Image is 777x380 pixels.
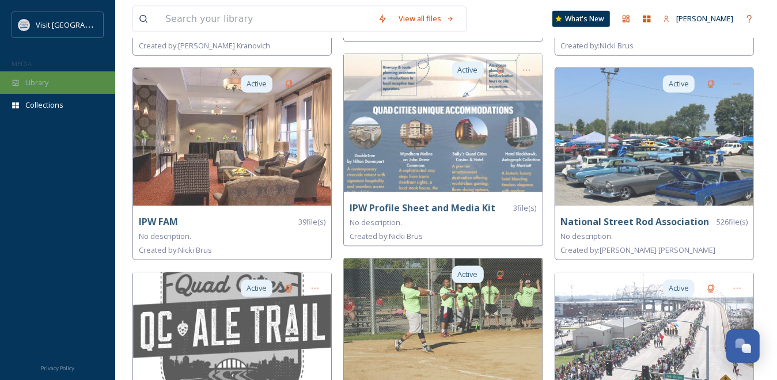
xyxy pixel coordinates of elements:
span: Created by: Nicki Brus [350,231,423,241]
span: Active [669,78,689,89]
span: No description. [561,231,613,241]
a: What's New [552,11,610,27]
strong: IPW FAM [139,215,178,228]
span: Active [458,64,478,75]
strong: IPW Profile Sheet and Media Kit [350,202,495,214]
input: Search your library [160,6,372,32]
a: View all files [393,7,460,30]
span: Created by: Nicki Brus [561,40,634,51]
span: Active [669,283,689,294]
a: Privacy Policy [41,360,74,374]
span: Library [25,77,48,88]
span: 526 file(s) [717,216,748,227]
img: f7f22b89-232f-40ab-a16d-eb22697054d8.jpg [344,54,542,192]
a: [PERSON_NAME] [657,7,739,30]
img: 1f76afda-6333-49b3-af66-7b102bb0fb92.jpg [133,68,331,206]
span: No description. [139,231,191,241]
span: Active [247,78,267,89]
img: lnelson%2540visitquadcities.com-575D582E-55CC-4038-8014-ED41CEE9A469.jpeg [555,68,753,206]
span: Privacy Policy [41,364,74,372]
span: Collections [25,100,63,111]
span: [PERSON_NAME] [676,13,733,24]
span: Active [247,283,267,294]
span: 3 file(s) [514,203,537,214]
img: QCCVB_VISIT_vert_logo_4c_tagline_122019.svg [18,19,30,31]
span: Visit [GEOGRAPHIC_DATA] [36,19,125,30]
button: Open Chat [726,329,760,363]
span: Created by: [PERSON_NAME] [PERSON_NAME] [561,245,716,255]
span: 39 file(s) [298,216,325,227]
span: MEDIA [12,59,32,68]
span: Created by: [PERSON_NAME] Kranovich [139,40,270,51]
span: No description. [350,217,402,227]
strong: National Street Rod Association [561,215,710,228]
span: Created by: Nicki Brus [139,245,212,255]
span: Active [458,269,478,280]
